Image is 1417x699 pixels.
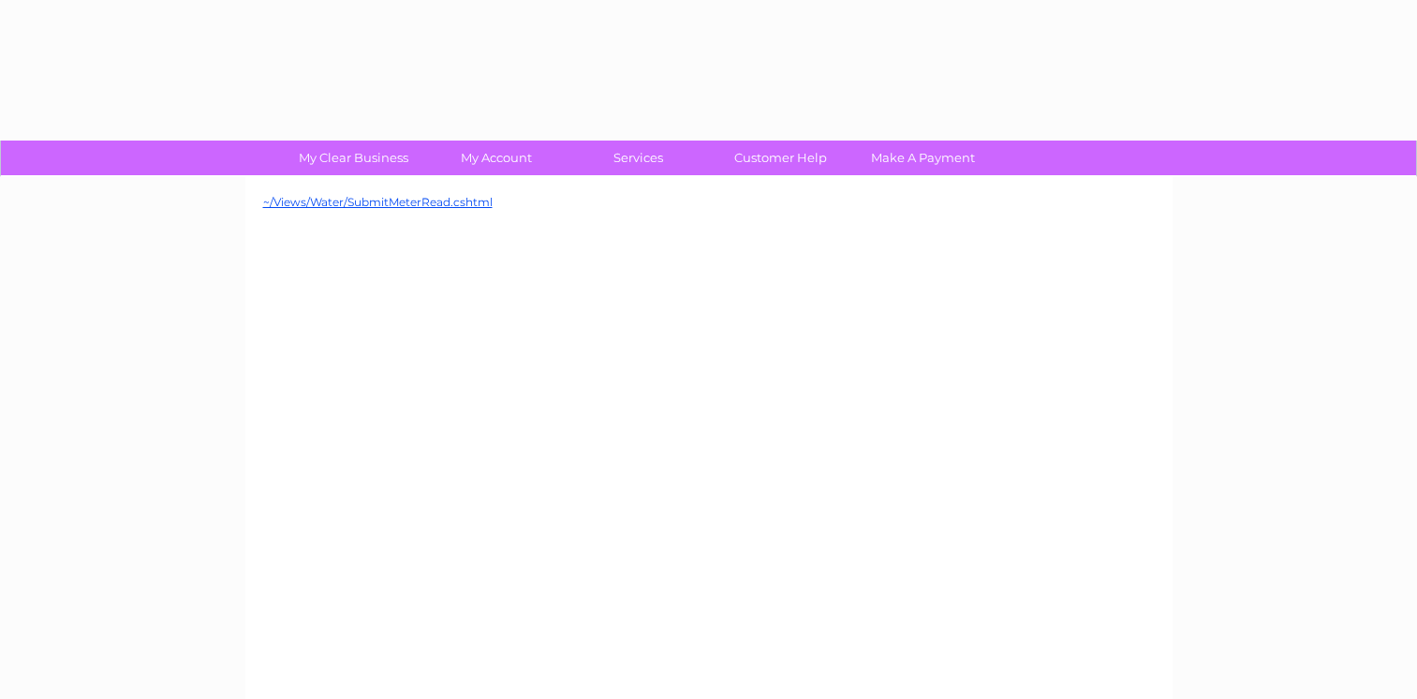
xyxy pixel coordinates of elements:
[561,141,716,175] a: Services
[276,141,431,175] a: My Clear Business
[846,141,1000,175] a: Make A Payment
[703,141,858,175] a: Customer Help
[419,141,573,175] a: My Account
[263,195,493,209] a: ~/Views/Water/SubmitMeterRead.cshtml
